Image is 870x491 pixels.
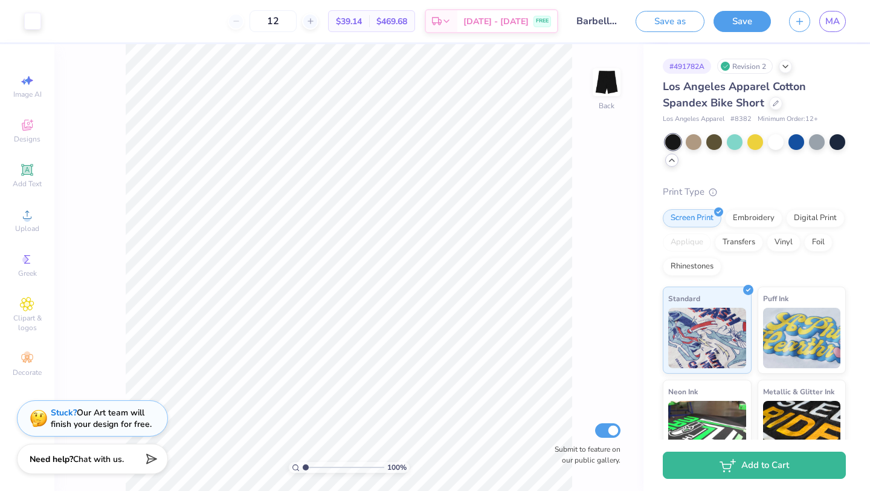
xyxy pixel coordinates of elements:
[463,15,529,28] span: [DATE] - [DATE]
[6,313,48,333] span: Clipart & logos
[663,114,724,125] span: Los Angeles Apparel
[725,209,782,227] div: Embroidery
[250,10,297,32] input: – –
[804,233,833,252] div: Foil
[15,224,39,233] span: Upload
[819,11,846,32] a: MA
[715,233,763,252] div: Transfers
[763,308,841,368] img: Puff Ink
[668,308,746,368] img: Standard
[13,368,42,377] span: Decorate
[599,100,614,111] div: Back
[714,11,771,32] button: Save
[30,454,73,465] strong: Need help?
[663,233,711,252] div: Applique
[73,454,124,465] span: Chat with us.
[758,114,818,125] span: Minimum Order: 12 +
[730,114,752,125] span: # 8382
[767,233,801,252] div: Vinyl
[13,89,42,99] span: Image AI
[763,385,834,398] span: Metallic & Glitter Ink
[668,401,746,461] img: Neon Ink
[663,258,721,276] div: Rhinestones
[536,17,549,25] span: FREE
[663,79,806,110] span: Los Angeles Apparel Cotton Spandex Bike Short
[13,179,42,189] span: Add Text
[18,268,37,278] span: Greek
[786,209,845,227] div: Digital Print
[663,209,721,227] div: Screen Print
[668,292,700,305] span: Standard
[663,59,711,74] div: # 491782A
[636,11,704,32] button: Save as
[548,444,620,466] label: Submit to feature on our public gallery.
[594,70,619,94] img: Back
[763,401,841,461] img: Metallic & Glitter Ink
[51,407,152,430] div: Our Art team will finish your design for free.
[14,134,40,144] span: Designs
[376,15,407,28] span: $469.68
[387,462,407,473] span: 100 %
[663,185,846,199] div: Print Type
[663,452,846,479] button: Add to Cart
[825,15,840,28] span: MA
[763,292,788,305] span: Puff Ink
[51,407,77,418] strong: Stuck?
[717,59,773,74] div: Revision 2
[336,15,362,28] span: $39.14
[668,385,698,398] span: Neon Ink
[567,9,627,33] input: Untitled Design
